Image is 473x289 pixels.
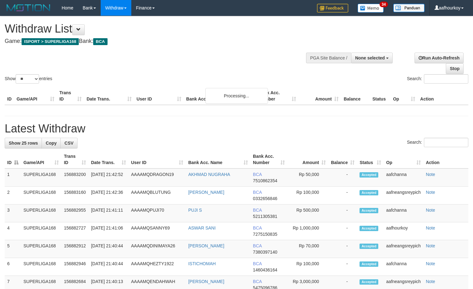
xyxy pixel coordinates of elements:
a: [PERSON_NAME] [188,279,224,284]
th: Bank Acc. Number: activate to sort column ascending [250,151,287,168]
td: Rp 100,000 [287,258,329,276]
th: Op: activate to sort column ascending [384,151,423,168]
td: 156883200 [61,168,88,187]
span: Copy 1460436164 to clipboard [253,267,277,272]
th: Balance [341,87,370,105]
td: SUPERLIGA168 [21,204,61,222]
span: 34 [380,2,388,7]
a: CSV [60,138,78,148]
span: BCA [253,208,262,213]
a: Show 25 rows [5,138,42,148]
td: AAAAMQPUJI70 [128,204,186,222]
td: SUPERLIGA168 [21,258,61,276]
a: Note [426,279,435,284]
th: Status: activate to sort column ascending [357,151,384,168]
label: Search: [407,74,468,84]
a: ISTICHOMAH [188,261,216,266]
select: Showentries [16,74,39,84]
a: Note [426,243,435,248]
span: Accepted [360,190,378,195]
td: AAAAMQHEZTY1922 [128,258,186,276]
a: ASWAR SANI [188,225,215,230]
div: PGA Site Balance / [306,53,351,63]
th: Action [418,87,468,105]
td: aafchanna [384,168,423,187]
th: Game/API: activate to sort column ascending [21,151,61,168]
img: Button%20Memo.svg [358,4,384,13]
td: 1 [5,168,21,187]
img: MOTION_logo.png [5,3,52,13]
td: AAAAMQBLUTUNG [128,187,186,204]
th: ID [5,87,14,105]
span: Accepted [360,172,378,178]
td: 156882955 [61,204,88,222]
a: Stop [446,63,464,74]
td: 156883160 [61,187,88,204]
a: [PERSON_NAME] [188,243,224,248]
span: Accepted [360,279,378,285]
td: SUPERLIGA168 [21,222,61,240]
td: Rp 50,000 [287,168,329,187]
a: Note [426,172,435,177]
td: 156882912 [61,240,88,258]
span: BCA [253,190,262,195]
td: aafchanna [384,204,423,222]
th: Amount [299,87,341,105]
th: User ID [134,87,184,105]
a: Note [426,208,435,213]
td: [DATE] 21:41:11 [88,204,128,222]
th: Bank Acc. Name [184,87,256,105]
a: Run Auto-Refresh [415,53,464,63]
span: Accepted [360,208,378,213]
a: [PERSON_NAME] [188,190,224,195]
td: Rp 70,000 [287,240,329,258]
td: Rp 500,000 [287,204,329,222]
h4: Game: Bank: [5,38,309,44]
td: 3 [5,204,21,222]
td: AAAAMQDRAGON19 [128,168,186,187]
td: SUPERLIGA168 [21,240,61,258]
a: Copy [42,138,61,148]
td: - [328,258,357,276]
input: Search: [424,138,468,147]
td: Rp 1,000,000 [287,222,329,240]
span: BCA [253,279,262,284]
td: SUPERLIGA168 [21,168,61,187]
td: 5 [5,240,21,258]
span: Copy 7275150835 to clipboard [253,232,277,237]
td: SUPERLIGA168 [21,187,61,204]
td: [DATE] 21:42:52 [88,168,128,187]
a: Note [426,261,435,266]
a: Note [426,190,435,195]
span: Copy [46,141,57,146]
th: Date Trans.: activate to sort column ascending [88,151,128,168]
th: Op [390,87,418,105]
span: BCA [253,261,262,266]
span: Accepted [360,244,378,249]
td: aafchanna [384,258,423,276]
span: CSV [64,141,73,146]
a: Note [426,225,435,230]
th: Trans ID [57,87,84,105]
a: AKHMAD NUGRAHA [188,172,230,177]
td: [DATE] 21:42:36 [88,187,128,204]
td: AAAAMQDINIMAYA26 [128,240,186,258]
span: Accepted [360,226,378,231]
span: BCA [253,243,262,248]
span: Show 25 rows [9,141,38,146]
th: Amount: activate to sort column ascending [287,151,329,168]
th: Game/API [14,87,57,105]
th: Balance: activate to sort column ascending [328,151,357,168]
td: [DATE] 21:40:44 [88,240,128,258]
th: Date Trans. [84,87,134,105]
td: - [328,187,357,204]
td: 2 [5,187,21,204]
span: BCA [253,225,262,230]
th: Action [423,151,468,168]
th: Status [370,87,390,105]
label: Show entries [5,74,52,84]
span: None selected [355,55,385,60]
button: None selected [351,53,393,63]
a: PUJI S [188,208,202,213]
span: BCA [253,172,262,177]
